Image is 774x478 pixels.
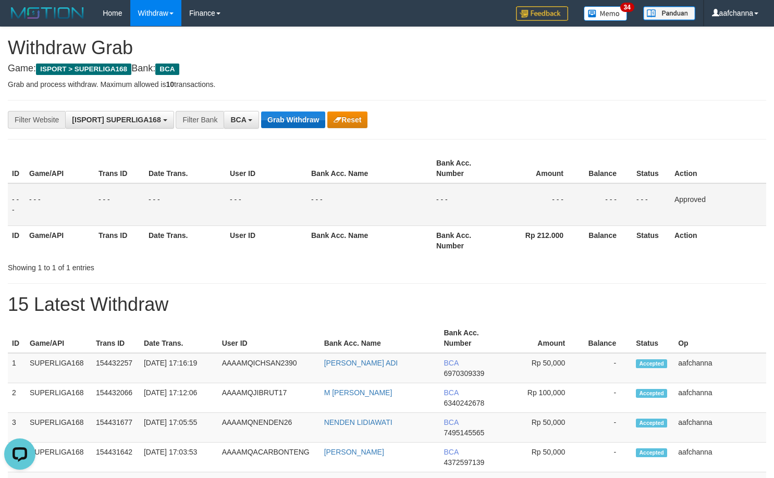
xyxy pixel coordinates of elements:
th: Amount [504,323,581,353]
th: ID [8,323,26,353]
td: - - - [307,183,432,226]
th: Status [632,323,674,353]
span: BCA [444,418,458,426]
td: 154431677 [92,413,140,443]
td: Approved [670,183,766,226]
th: ID [8,154,25,183]
button: Grab Withdraw [261,111,325,128]
td: aafchanna [674,443,766,472]
div: Filter Website [8,111,65,129]
th: User ID [226,225,307,255]
img: MOTION_logo.png [8,5,87,21]
td: - - - [25,183,94,226]
th: Balance [579,154,632,183]
span: ISPORT > SUPERLIGA168 [36,64,131,75]
td: SUPERLIGA168 [26,353,92,383]
th: Game/API [26,323,92,353]
img: Feedback.jpg [516,6,568,21]
td: 154432066 [92,383,140,413]
th: Status [632,225,670,255]
th: Bank Acc. Number [432,154,499,183]
h1: Withdraw Grab [8,37,766,58]
td: SUPERLIGA168 [26,383,92,413]
td: 2 [8,383,26,413]
span: Copy 6340242678 to clipboard [444,399,484,407]
td: - - - [579,183,632,226]
th: Bank Acc. Name [307,154,432,183]
th: Bank Acc. Number [432,225,499,255]
th: Game/API [25,154,94,183]
button: Open LiveChat chat widget [4,4,35,35]
span: 34 [620,3,634,12]
th: Trans ID [94,154,144,183]
td: SUPERLIGA168 [26,443,92,472]
a: [PERSON_NAME] ADI [324,359,398,367]
td: 154432257 [92,353,140,383]
th: ID [8,225,25,255]
th: Status [632,154,670,183]
th: Trans ID [92,323,140,353]
th: Rp 212.000 [499,225,579,255]
th: Date Trans. [144,225,226,255]
span: Copy 7495145565 to clipboard [444,429,484,437]
span: Accepted [636,359,667,368]
a: M [PERSON_NAME] [324,388,392,397]
h4: Game: Bank: [8,64,766,74]
td: Rp 100,000 [504,383,581,413]
td: AAAAMQNENDEN26 [218,413,320,443]
span: BCA [444,388,458,397]
td: - - - [144,183,226,226]
td: - - - [432,183,499,226]
td: [DATE] 17:16:19 [140,353,218,383]
td: AAAAMQACARBONTENG [218,443,320,472]
a: [PERSON_NAME] [324,448,384,456]
div: Filter Bank [176,111,224,129]
span: Copy 6970309339 to clipboard [444,369,484,378]
th: Bank Acc. Name [320,323,440,353]
th: Action [670,225,766,255]
span: [ISPORT] SUPERLIGA168 [72,116,161,124]
th: Game/API [25,225,94,255]
td: Rp 50,000 [504,413,581,443]
td: - - - [226,183,307,226]
td: - [581,413,632,443]
div: Showing 1 to 1 of 1 entries [8,258,315,273]
td: AAAAMQICHSAN2390 [218,353,320,383]
span: Accepted [636,389,667,398]
th: Trans ID [94,225,144,255]
button: [ISPORT] SUPERLIGA168 [65,111,174,129]
strong: 10 [166,80,174,89]
td: Rp 50,000 [504,353,581,383]
td: [DATE] 17:12:06 [140,383,218,413]
td: Rp 50,000 [504,443,581,472]
span: Accepted [636,419,667,427]
span: Copy 4372597139 to clipboard [444,458,484,467]
th: Date Trans. [144,154,226,183]
td: - [581,353,632,383]
a: NENDEN LIDIAWATI [324,418,392,426]
td: [DATE] 17:05:55 [140,413,218,443]
th: Action [670,154,766,183]
td: aafchanna [674,353,766,383]
td: 3 [8,413,26,443]
th: Op [674,323,766,353]
td: - - - [8,183,25,226]
td: 154431642 [92,443,140,472]
img: panduan.png [643,6,695,20]
th: Date Trans. [140,323,218,353]
th: Balance [579,225,632,255]
td: 1 [8,353,26,383]
th: Bank Acc. Name [307,225,432,255]
td: - [581,383,632,413]
th: Bank Acc. Number [439,323,504,353]
span: Accepted [636,448,667,457]
button: Reset [327,111,367,128]
td: aafchanna [674,383,766,413]
th: Amount [499,154,579,183]
span: BCA [155,64,179,75]
td: - - - [499,183,579,226]
td: SUPERLIGA168 [26,413,92,443]
p: Grab and process withdraw. Maximum allowed is transactions. [8,79,766,90]
h1: 15 Latest Withdraw [8,294,766,315]
td: [DATE] 17:03:53 [140,443,218,472]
